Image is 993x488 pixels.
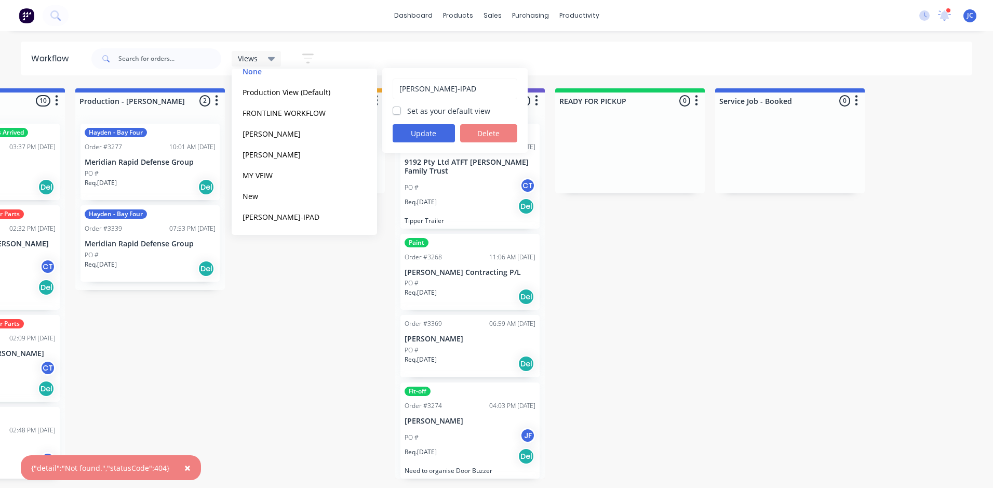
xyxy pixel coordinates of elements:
p: Req. [DATE] [405,355,437,364]
p: PO # [85,250,99,260]
div: purchasing [507,8,554,23]
div: 07:53 PM [DATE] [169,224,216,233]
button: [PERSON_NAME]-IPAD [239,211,350,223]
div: 04:03 PM [DATE] [489,401,535,411]
div: Workflow [31,52,74,65]
p: Req. [DATE] [405,288,437,297]
div: Hayden - Bay Four [85,209,147,219]
a: dashboard [389,8,438,23]
button: FRONTLINE WORKFLOW [239,107,350,119]
div: productivity [554,8,605,23]
button: Delete [460,124,517,142]
button: Update [393,124,455,142]
div: Del [38,380,55,397]
img: Factory [19,8,34,23]
p: [PERSON_NAME] Contracting P/L [405,268,535,277]
p: Meridian Rapid Defense Group [85,240,216,248]
div: Order #3268 [405,253,442,262]
p: Req. [DATE] [85,178,117,188]
div: Del [38,179,55,195]
p: PO # [405,346,419,355]
button: New [239,190,350,202]
div: Del [198,179,214,195]
div: 03:37 PM [DATE] [9,142,56,152]
p: PO # [85,169,99,178]
div: CT [40,452,56,468]
div: 11:06 AM [DATE] [489,253,535,262]
p: PO # [405,183,419,192]
p: Meridian Rapid Defense Group [85,158,216,167]
div: Order #3277 [85,142,122,152]
div: Hayden - Bay FourOrder #333907:53 PM [DATE]Meridian Rapid Defense GroupPO #Req.[DATE]Del [80,205,220,282]
div: Del [198,260,214,277]
div: 10:01 AM [DATE] [169,142,216,152]
div: Order #336906:59 AM [DATE][PERSON_NAME]PO #Req.[DATE]Del [400,315,540,377]
button: None [239,65,350,77]
button: [PERSON_NAME] [239,149,350,161]
div: Del [518,355,534,372]
div: 02:32 PM [DATE] [9,224,56,233]
button: [PERSON_NAME] [239,128,350,140]
div: Fit-offOrder #327404:03 PM [DATE][PERSON_NAME]PO #JFReq.[DATE]DelNeed to organise Door Buzzer [400,383,540,479]
button: Production View (Default) [239,86,350,98]
div: Del [518,448,534,465]
span: JC [967,11,973,20]
p: Req. [DATE] [405,447,437,457]
div: PaintOrder #326811:06 AM [DATE][PERSON_NAME] Contracting P/LPO #Req.[DATE]Del [400,234,540,310]
p: Need to organise Door Buzzer [405,467,535,474]
p: Tipper Trailer [405,217,535,225]
button: MY VEIW [239,169,350,181]
div: Order #3339 [85,224,122,233]
div: Paint [405,238,428,247]
label: Set as your default view [407,105,490,116]
div: 02:48 PM [DATE] [9,426,56,435]
div: Del [518,288,534,305]
div: products [438,8,478,23]
input: Search for orders... [118,48,221,69]
div: sales [478,8,507,23]
p: PO # [405,279,419,288]
input: Enter view name... [398,79,512,99]
span: × [184,460,191,475]
div: Order #3274 [405,401,442,411]
div: Hayden - Bay Four [85,128,147,137]
div: CT [40,259,56,274]
div: Hayden - Bay FourOrder #327710:01 AM [DATE]Meridian Rapid Defense GroupPO #Req.[DATE]Del [80,124,220,200]
button: Close [174,455,201,480]
p: Req. [DATE] [405,197,437,207]
p: [PERSON_NAME] [405,335,535,344]
div: 06:59 AM [DATE] [489,319,535,328]
div: JF [520,428,535,443]
div: {"detail":"Not found.","statusCode":404} [31,463,169,473]
div: Order #3369 [405,319,442,328]
div: Del [38,279,55,296]
span: Views [238,53,258,64]
div: 02:09 PM [DATE] [9,334,56,343]
p: [PERSON_NAME] [405,417,535,426]
div: Del [518,198,534,215]
p: PO # [405,433,419,442]
div: Fit-off [405,387,431,396]
p: 9192 Pty Ltd ATFT [PERSON_NAME] Family Trust [405,158,535,176]
p: Req. [DATE] [85,260,117,269]
div: CT [520,178,535,193]
div: Cal - Bay ThreeOrder #327609:59 AM [DATE]9192 Pty Ltd ATFT [PERSON_NAME] Family TrustPO #CTReq.[D... [400,124,540,229]
div: CT [40,360,56,376]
